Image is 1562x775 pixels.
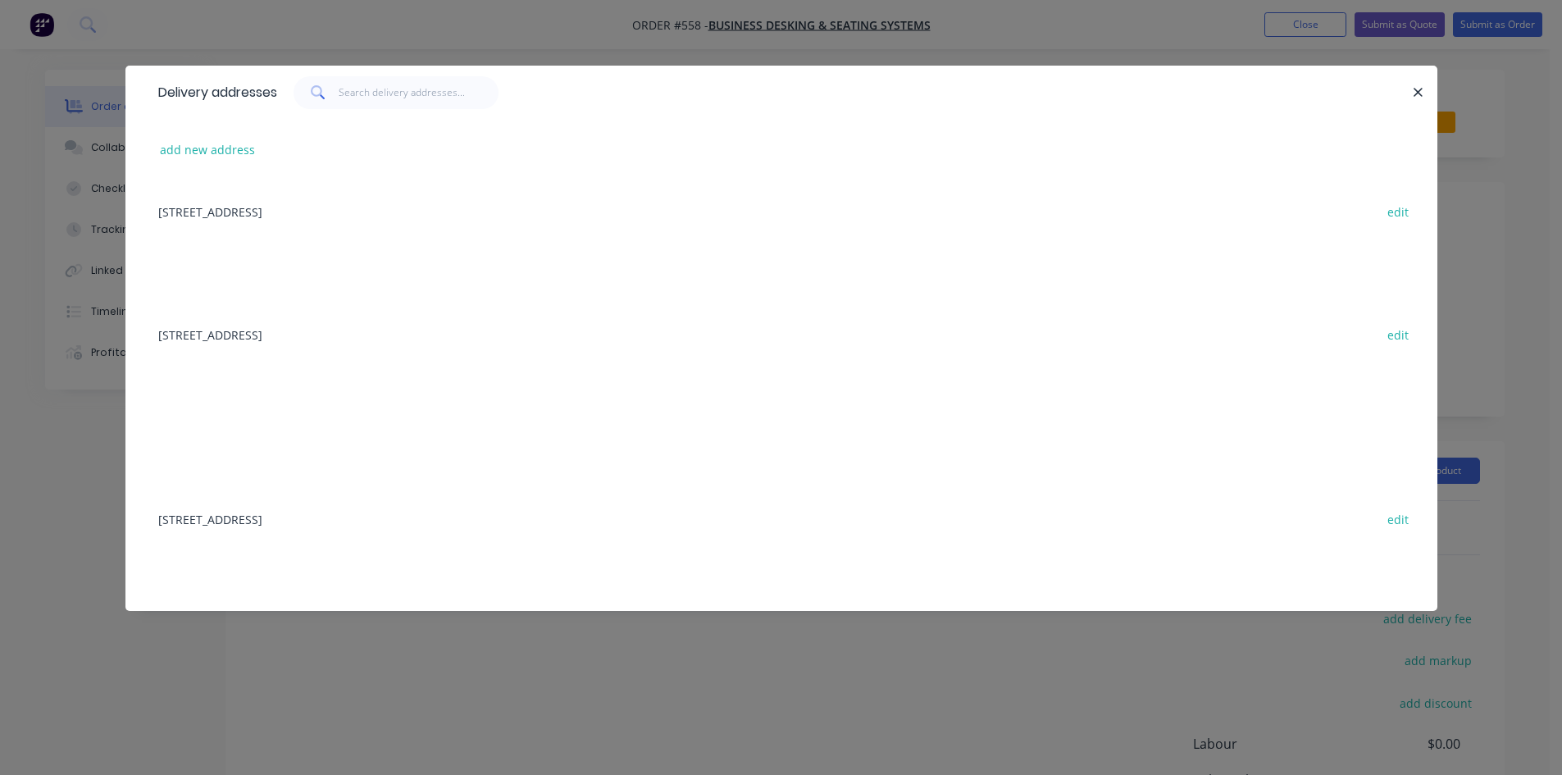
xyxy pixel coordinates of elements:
div: [STREET_ADDRESS] [150,303,1413,365]
div: [STREET_ADDRESS] [150,180,1413,242]
div: [STREET_ADDRESS] [150,488,1413,549]
button: edit [1379,200,1418,222]
button: edit [1379,508,1418,530]
input: Search delivery addresses... [339,76,499,109]
button: add new address [152,139,264,161]
div: Delivery addresses [150,66,277,119]
button: edit [1379,323,1418,345]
